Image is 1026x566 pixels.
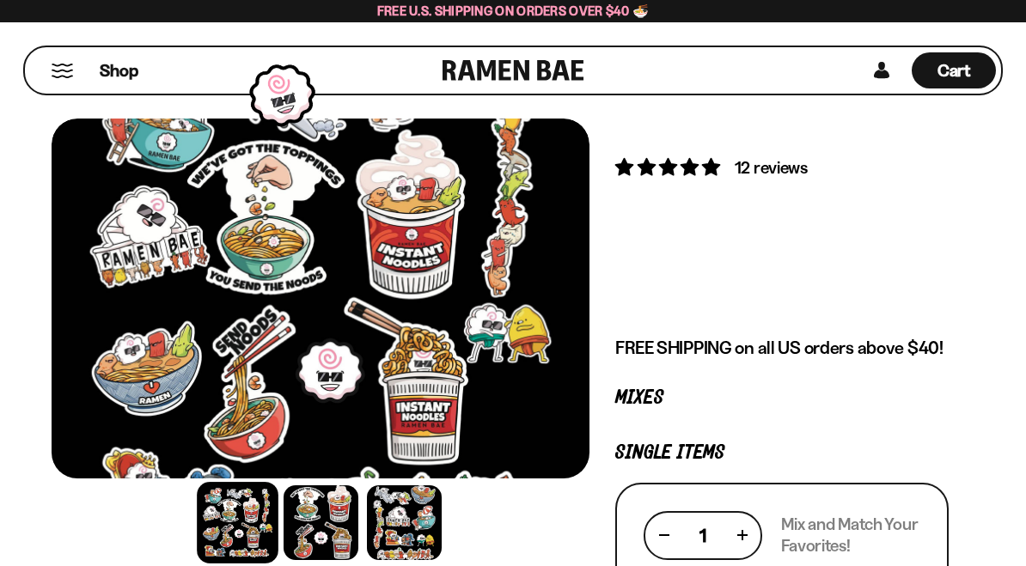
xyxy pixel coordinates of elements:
a: Shop [100,52,138,88]
span: 12 reviews [735,157,808,178]
span: Shop [100,59,138,82]
span: Free U.S. Shipping on Orders over $40 🍜 [377,3,650,19]
button: Mobile Menu Trigger [51,64,74,78]
span: Cart [937,60,971,81]
p: Single Items [615,445,949,461]
p: Mix and Match Your Favorites! [781,514,920,557]
p: Mixes [615,390,949,406]
span: 5.00 stars [615,156,723,178]
p: FREE SHIPPING on all US orders above $40! [615,337,949,359]
div: Cart [912,47,996,94]
span: 1 [699,525,706,546]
